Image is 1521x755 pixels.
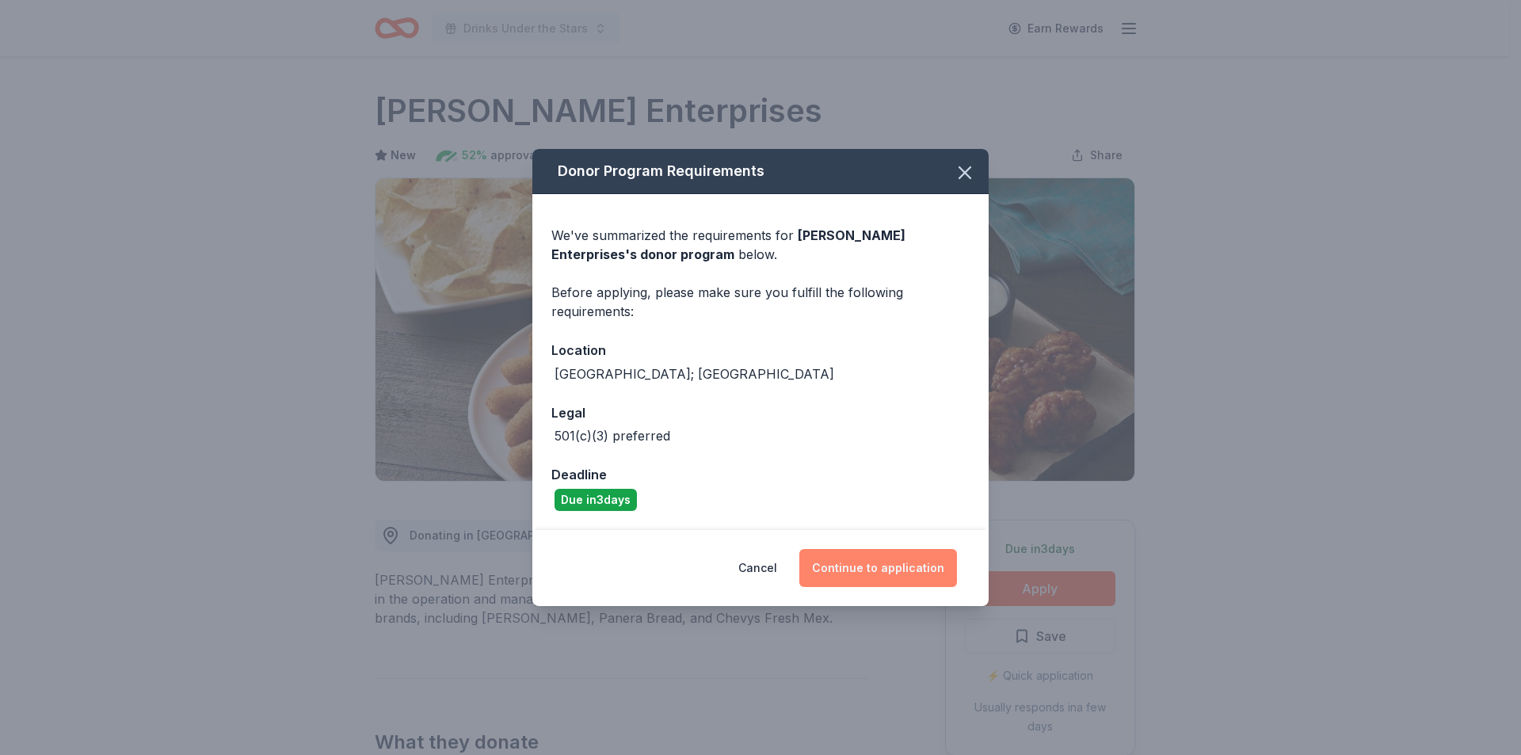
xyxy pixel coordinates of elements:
[555,489,637,511] div: Due in 3 days
[532,149,989,194] div: Donor Program Requirements
[551,402,970,423] div: Legal
[555,426,670,445] div: 501(c)(3) preferred
[551,283,970,321] div: Before applying, please make sure you fulfill the following requirements:
[551,226,970,264] div: We've summarized the requirements for below.
[799,549,957,587] button: Continue to application
[555,364,834,383] div: [GEOGRAPHIC_DATA]; [GEOGRAPHIC_DATA]
[738,549,777,587] button: Cancel
[551,340,970,360] div: Location
[551,464,970,485] div: Deadline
